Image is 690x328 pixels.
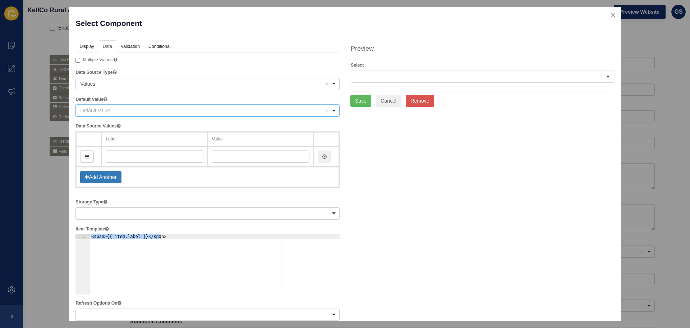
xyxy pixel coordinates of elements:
[144,40,175,53] a: Conditional
[117,40,144,53] a: Validation
[350,95,371,107] button: Save
[208,132,314,147] th: Value
[351,44,614,53] h4: Preview
[323,80,330,87] button: Remove item: 'values'
[75,199,107,205] label: Storage Type
[75,69,116,76] label: Data Source Type
[75,40,98,53] a: Display
[83,57,112,62] span: Multiple Values
[75,14,340,33] p: Select Component
[75,96,107,103] label: Default Value
[75,226,109,232] label: Item Template
[606,8,621,23] button: close
[99,40,116,53] a: Data
[75,58,80,63] input: Multiple Values
[75,123,120,129] label: Data Source Values
[376,95,401,107] button: Cancel
[102,132,208,147] th: Label
[323,107,330,114] button: Remove item: 'Default Value'
[406,95,434,107] button: Remove
[351,62,364,68] label: Select
[80,171,121,183] button: Add Another
[75,300,121,306] label: Refresh Options On
[80,81,95,87] span: Values
[80,107,324,114] div: Default Value
[75,234,90,239] div: 1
